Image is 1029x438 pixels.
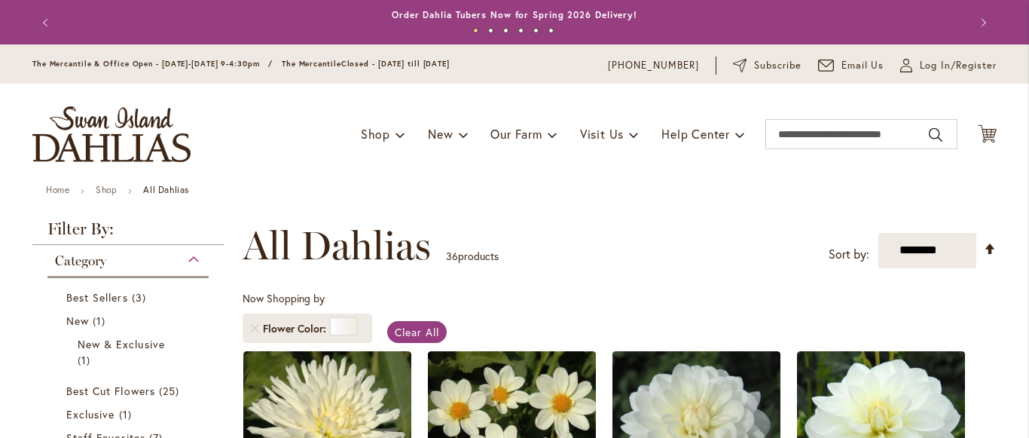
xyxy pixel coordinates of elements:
button: 6 of 6 [548,28,554,33]
a: store logo [32,106,191,162]
span: New & Exclusive [78,337,165,351]
a: Best Cut Flowers [66,383,194,399]
a: Home [46,184,69,195]
label: Sort by: [829,240,869,268]
span: All Dahlias [243,223,431,268]
span: Best Sellers [66,290,128,305]
span: Our Farm [490,126,542,142]
a: Clear All [387,321,447,343]
button: 3 of 6 [503,28,508,33]
a: Log In/Register [900,58,997,73]
span: Now Shopping by [243,291,325,305]
span: Email Us [841,58,884,73]
button: 2 of 6 [488,28,493,33]
a: New &amp; Exclusive [78,336,182,368]
span: 1 [119,406,136,422]
span: Visit Us [580,126,624,142]
span: 25 [159,383,183,399]
span: Subscribe [754,58,802,73]
strong: All Dahlias [143,184,189,195]
a: Shop [96,184,117,195]
span: Shop [361,126,390,142]
button: Previous [32,8,63,38]
button: 5 of 6 [533,28,539,33]
button: 4 of 6 [518,28,524,33]
span: Exclusive [66,407,115,421]
a: New [66,313,194,329]
a: Email Us [818,58,884,73]
span: Flower Color [263,321,330,336]
a: Best Sellers [66,289,194,305]
span: Closed - [DATE] till [DATE] [341,59,450,69]
button: 1 of 6 [473,28,478,33]
span: The Mercantile & Office Open - [DATE]-[DATE] 9-4:30pm / The Mercantile [32,59,341,69]
span: 1 [93,313,109,329]
span: 3 [132,289,150,305]
a: Subscribe [733,58,802,73]
a: Remove Flower Color White/Cream [250,324,259,333]
p: products [446,244,499,268]
span: New [66,314,89,328]
a: Order Dahlia Tubers Now for Spring 2026 Delivery! [392,9,637,20]
span: Log In/Register [920,58,997,73]
span: 36 [446,249,458,263]
span: New [428,126,453,142]
button: Next [966,8,997,38]
span: 1 [78,352,94,368]
strong: Filter By: [32,221,224,245]
a: Exclusive [66,406,194,422]
span: Category [55,253,106,269]
span: Best Cut Flowers [66,384,155,398]
span: Clear All [395,325,439,339]
a: [PHONE_NUMBER] [608,58,699,73]
span: Help Center [661,126,730,142]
